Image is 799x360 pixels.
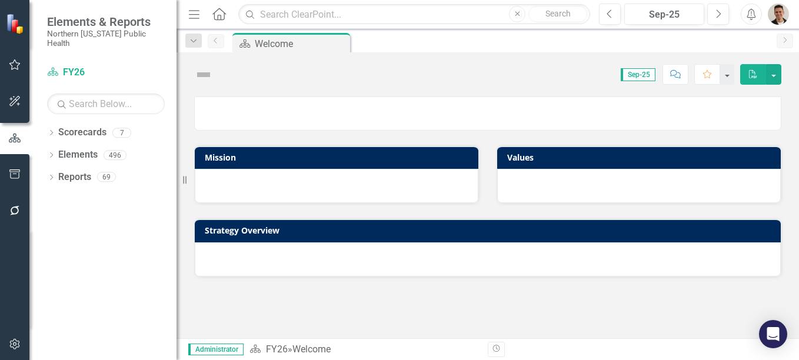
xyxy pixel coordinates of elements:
button: Search [528,6,587,22]
h3: Mission [205,153,472,162]
span: Sep-25 [621,68,655,81]
div: 7 [112,128,131,138]
small: Northern [US_STATE] Public Health [47,29,165,48]
a: FY26 [47,66,165,79]
h3: Strategy Overview [205,226,775,235]
div: Open Intercom Messenger [759,320,787,348]
div: Sep-25 [628,8,700,22]
div: 69 [97,172,116,182]
img: Not Defined [194,65,213,84]
div: Welcome [292,344,331,355]
h3: Values [507,153,775,162]
span: Administrator [188,344,244,355]
div: 496 [104,150,126,160]
div: Welcome [255,36,347,51]
input: Search Below... [47,94,165,114]
div: » [249,343,479,356]
a: FY26 [266,344,288,355]
button: Sep-25 [624,4,704,25]
span: Search [545,9,571,18]
img: Mike Escobar [768,4,789,25]
span: Elements & Reports [47,15,165,29]
a: Elements [58,148,98,162]
img: ClearPoint Strategy [6,13,26,34]
input: Search ClearPoint... [238,4,590,25]
a: Scorecards [58,126,106,139]
a: Reports [58,171,91,184]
